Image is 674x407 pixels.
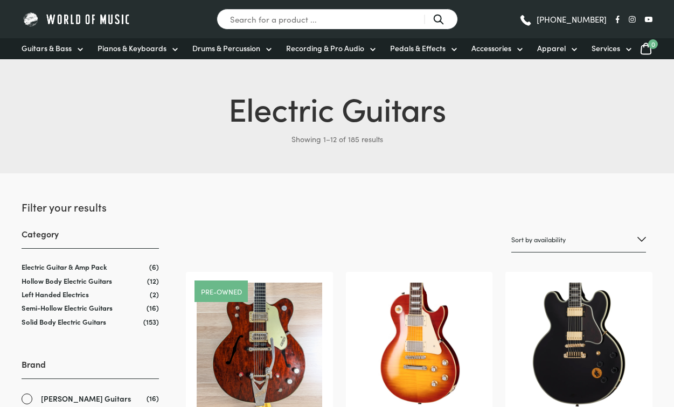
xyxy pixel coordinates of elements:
input: Search for a product ... [217,9,458,30]
span: Pianos & Keyboards [98,43,166,54]
img: World of Music [22,11,132,27]
h1: Electric Guitars [22,85,652,130]
a: Solid Body Electric Guitars [22,317,106,327]
span: Recording & Pro Audio [286,43,364,54]
h3: Category [22,228,159,249]
span: (16) [147,303,159,312]
a: Pre-owned [201,288,242,295]
a: Left Handed Electrics [22,289,89,299]
span: 0 [648,39,658,49]
span: (12) [147,276,159,285]
span: [PHONE_NUMBER] [537,15,607,23]
span: Drums & Percussion [192,43,260,54]
h3: Brand [22,358,159,379]
h2: Filter your results [22,199,159,214]
span: [PERSON_NAME] Guitars [41,392,131,405]
a: Semi-Hollow Electric Guitars [22,303,113,313]
span: (6) [149,262,159,271]
span: Services [592,43,620,54]
a: Electric Guitar & Amp Pack [22,262,107,272]
span: (16) [147,392,159,404]
span: Apparel [537,43,566,54]
span: Pedals & Effects [390,43,446,54]
select: Shop order [511,227,646,252]
a: [PERSON_NAME] Guitars [22,392,159,405]
p: Showing 1–12 of 185 results [22,130,652,148]
iframe: Chat with our support team [518,289,674,407]
a: Hollow Body Electric Guitars [22,276,112,286]
span: (2) [150,290,159,299]
span: (153) [143,317,159,326]
span: Guitars & Bass [22,43,72,54]
span: Accessories [471,43,511,54]
a: [PHONE_NUMBER] [519,11,607,27]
